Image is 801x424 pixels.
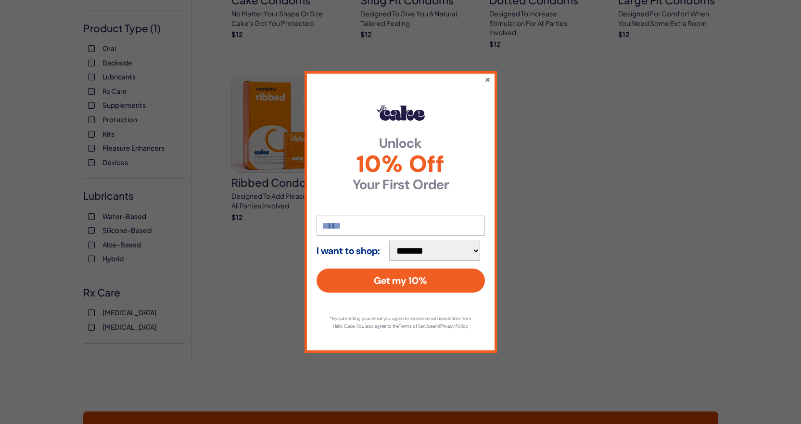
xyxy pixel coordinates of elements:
strong: Unlock [317,137,485,150]
strong: Your First Order [317,178,485,192]
p: *By submitting your email you agree to receive email newsletters from Hello Cake. You also agree ... [326,315,475,330]
button: × [484,74,490,85]
a: Privacy Policy [440,323,467,329]
a: Terms of Service [399,323,432,329]
button: Get my 10% [317,269,485,293]
strong: I want to shop: [317,245,380,256]
span: 10% Off [317,153,485,176]
img: Hello Cake [377,105,425,120]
